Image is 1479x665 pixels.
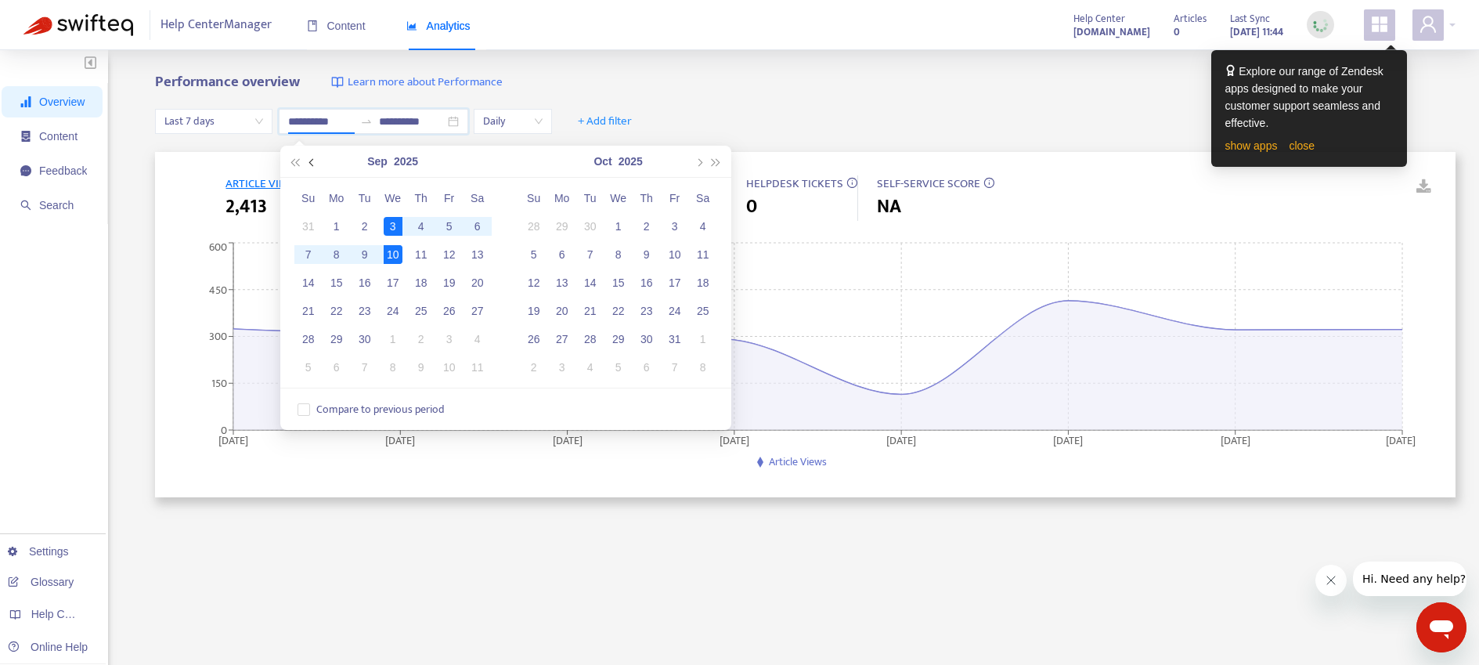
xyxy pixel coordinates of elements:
div: 16 [637,273,656,292]
span: Help Center Manager [161,10,272,40]
tspan: [DATE] [1386,431,1416,449]
div: 14 [581,273,600,292]
div: Explore our range of Zendesk apps designed to make your customer support seamless and effective. [1225,63,1393,132]
div: 5 [525,245,543,264]
div: 11 [412,245,431,264]
span: Help Centers [31,608,96,620]
div: 5 [609,358,628,377]
th: Th [633,184,661,212]
td: 2025-10-04 [689,212,717,240]
span: Content [307,20,366,32]
tspan: 300 [209,327,227,345]
span: Compare to previous period [310,401,451,418]
td: 2025-10-11 [464,353,492,381]
div: 27 [468,302,487,320]
td: 2025-10-17 [661,269,689,297]
td: 2025-09-23 [351,297,379,325]
div: 17 [666,273,684,292]
div: 7 [666,358,684,377]
div: 2 [637,217,656,236]
td: 2025-11-03 [548,353,576,381]
div: 29 [609,330,628,349]
td: 2025-10-05 [520,240,548,269]
td: 2025-10-06 [323,353,351,381]
span: signal [20,96,31,107]
td: 2025-10-16 [633,269,661,297]
span: Last 7 days [164,110,263,133]
div: 7 [299,245,318,264]
td: 2025-09-29 [323,325,351,353]
img: sync_loading.0b5143dde30e3a21642e.gif [1311,15,1330,34]
span: HELPDESK TICKETS [746,174,843,193]
td: 2025-09-01 [323,212,351,240]
td: 2025-10-31 [661,325,689,353]
td: 2025-10-18 [689,269,717,297]
iframe: Message from company [1353,562,1466,596]
div: 23 [355,302,374,320]
img: Swifteq [23,14,133,36]
tspan: 600 [209,238,227,256]
span: NA [877,193,901,221]
td: 2025-09-10 [379,240,407,269]
div: 6 [468,217,487,236]
th: Su [294,184,323,212]
div: 28 [525,217,543,236]
span: swap-right [360,115,373,128]
td: 2025-09-04 [407,212,435,240]
td: 2025-10-19 [520,297,548,325]
td: 2025-10-12 [520,269,548,297]
div: 20 [553,302,572,320]
a: show apps [1225,139,1278,152]
div: 28 [299,330,318,349]
button: Oct [593,146,611,177]
td: 2025-10-05 [294,353,323,381]
div: 31 [666,330,684,349]
td: 2025-10-09 [633,240,661,269]
div: 24 [384,302,402,320]
span: Feedback [39,164,87,177]
td: 2025-10-06 [548,240,576,269]
div: 10 [666,245,684,264]
td: 2025-11-01 [689,325,717,353]
span: search [20,200,31,211]
span: + Add filter [578,112,632,131]
td: 2025-10-02 [407,325,435,353]
div: 4 [468,330,487,349]
td: 2025-09-03 [379,212,407,240]
div: 22 [609,302,628,320]
a: [DOMAIN_NAME] [1073,23,1150,41]
th: Tu [576,184,604,212]
div: 3 [553,358,572,377]
span: book [307,20,318,31]
td: 2025-10-09 [407,353,435,381]
td: 2025-09-28 [520,212,548,240]
td: 2025-11-05 [604,353,633,381]
div: 18 [412,273,431,292]
button: + Add filter [566,109,644,134]
div: 2 [355,217,374,236]
div: 15 [327,273,346,292]
th: Fr [435,184,464,212]
a: Learn more about Performance [331,74,503,92]
div: 8 [327,245,346,264]
div: 16 [355,273,374,292]
div: 14 [299,273,318,292]
div: 21 [299,302,318,320]
td: 2025-10-15 [604,269,633,297]
div: 5 [440,217,459,236]
span: Content [39,130,78,143]
td: 2025-11-04 [576,353,604,381]
button: 2025 [619,146,643,177]
span: appstore [1370,15,1389,34]
td: 2025-09-09 [351,240,379,269]
td: 2025-10-13 [548,269,576,297]
span: Help Center [1073,10,1125,27]
div: 12 [440,245,459,264]
td: 2025-09-24 [379,297,407,325]
td: 2025-10-29 [604,325,633,353]
div: 3 [666,217,684,236]
div: 9 [637,245,656,264]
tspan: [DATE] [386,431,416,449]
div: 17 [384,273,402,292]
td: 2025-11-02 [520,353,548,381]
